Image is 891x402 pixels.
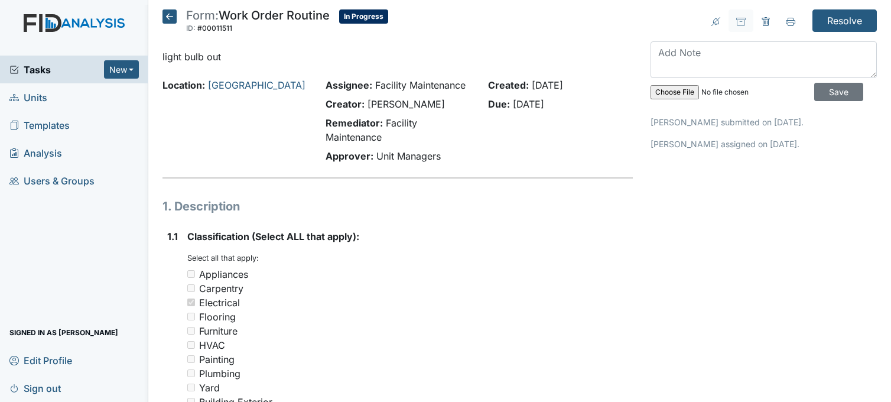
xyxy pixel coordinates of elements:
span: Sign out [9,379,61,397]
input: Save [814,83,863,101]
span: In Progress [339,9,388,24]
span: #00011511 [197,24,232,33]
span: Facility Maintenance [375,79,466,91]
span: Unit Managers [376,150,441,162]
span: [DATE] [513,98,544,110]
span: Form: [186,8,219,22]
input: Plumbing [187,369,195,377]
div: Carpentry [199,281,243,296]
span: Templates [9,116,70,134]
span: ID: [186,24,196,33]
span: Analysis [9,144,62,162]
div: Work Order Routine [186,9,330,35]
small: Select all that apply: [187,254,259,262]
button: New [104,60,139,79]
input: Carpentry [187,284,195,292]
strong: Creator: [326,98,365,110]
span: Users & Groups [9,171,95,190]
strong: Due: [488,98,510,110]
strong: Approver: [326,150,373,162]
div: Plumbing [199,367,240,381]
a: [GEOGRAPHIC_DATA] [208,79,305,91]
label: 1.1 [167,229,178,244]
div: HVAC [199,338,225,352]
input: Electrical [187,299,195,306]
a: Tasks [9,63,104,77]
input: Painting [187,355,195,363]
input: Flooring [187,313,195,320]
div: Electrical [199,296,240,310]
span: [DATE] [532,79,563,91]
span: Classification (Select ALL that apply): [187,231,359,242]
p: [PERSON_NAME] assigned on [DATE]. [651,138,877,150]
div: Yard [199,381,220,395]
input: Resolve [812,9,877,32]
strong: Assignee: [326,79,372,91]
strong: Remediator: [326,117,383,129]
div: Appliances [199,267,248,281]
span: Signed in as [PERSON_NAME] [9,323,118,342]
input: HVAC [187,341,195,349]
input: Yard [187,384,195,391]
p: light bulb out [162,50,633,64]
input: Furniture [187,327,195,335]
h1: 1. Description [162,197,633,215]
span: Units [9,88,47,106]
strong: Location: [162,79,205,91]
div: Furniture [199,324,238,338]
div: Painting [199,352,235,367]
span: Edit Profile [9,351,72,369]
div: Flooring [199,310,236,324]
strong: Created: [488,79,529,91]
span: [PERSON_NAME] [368,98,445,110]
p: [PERSON_NAME] submitted on [DATE]. [651,116,877,128]
input: Appliances [187,270,195,278]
